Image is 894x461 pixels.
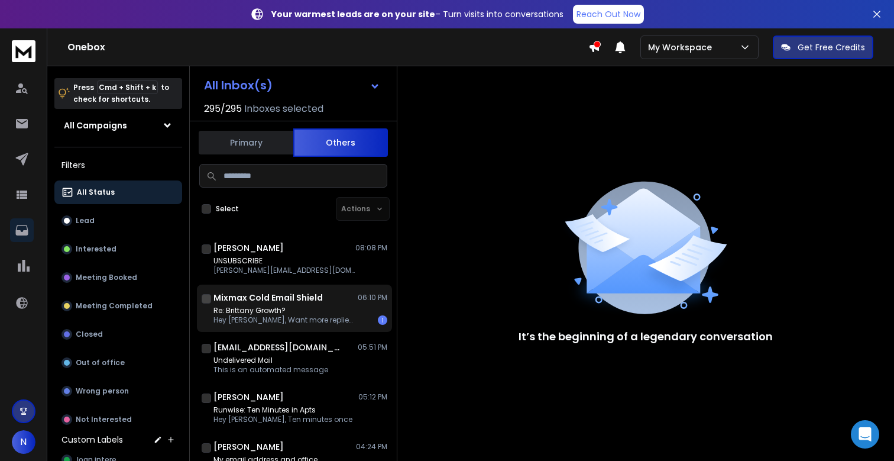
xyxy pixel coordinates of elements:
p: Out of office [76,358,125,367]
p: Get Free Credits [798,41,865,53]
h3: Filters [54,157,182,173]
button: Others [293,128,388,157]
p: Reach Out Now [576,8,640,20]
h1: [PERSON_NAME] [213,441,284,453]
h3: Inboxes selected [244,102,323,116]
h1: All Campaigns [64,120,127,131]
p: My Workspace [648,41,717,53]
button: N [12,430,35,454]
p: Press to check for shortcuts. [73,82,169,105]
p: Re: Brittany Growth? [213,306,355,315]
button: Closed [54,323,182,346]
h3: Custom Labels [61,434,123,446]
p: – Turn visits into conversations [271,8,563,20]
p: Lead [76,216,95,225]
strong: Your warmest leads are on your site [271,8,435,20]
button: Meeting Booked [54,266,182,289]
p: UNSUBSCRIBE [213,256,355,266]
h1: Mixmax Cold Email Shield [213,292,323,304]
p: This is an automated message [213,365,328,375]
p: 04:24 PM [356,442,387,452]
button: Meeting Completed [54,294,182,318]
button: Wrong person [54,379,182,403]
p: Not Interested [76,415,132,424]
a: Reach Out Now [573,5,644,24]
div: Open Intercom Messenger [851,420,879,449]
p: 05:12 PM [358,392,387,402]
h1: All Inbox(s) [204,79,273,91]
h1: [EMAIL_ADDRESS][DOMAIN_NAME] [213,341,344,353]
button: All Status [54,180,182,204]
span: 295 / 295 [204,102,242,116]
p: [PERSON_NAME][EMAIL_ADDRESS][DOMAIN_NAME] > On [DATE], [213,266,355,275]
img: logo [12,40,35,62]
button: All Inbox(s) [195,73,390,97]
p: Hey [PERSON_NAME], Want more replies to [213,315,355,325]
h1: [PERSON_NAME] [213,391,284,403]
p: Runwise: Ten Minutes in Apts [213,405,352,415]
p: Closed [76,330,103,339]
button: Lead [54,209,182,233]
button: Out of office [54,351,182,375]
div: 1 [378,315,387,325]
h1: [PERSON_NAME] [213,242,284,254]
label: Select [216,204,239,214]
button: Interested [54,237,182,261]
p: 08:08 PM [355,243,387,253]
p: 06:10 PM [358,293,387,302]
button: Primary [199,130,293,156]
button: All Campaigns [54,114,182,137]
button: Not Interested [54,408,182,431]
p: Hey [PERSON_NAME], Ten minutes once [213,415,352,424]
span: Cmd + Shift + k [97,80,158,94]
p: Meeting Booked [76,273,137,282]
p: Wrong person [76,386,129,396]
h1: Onebox [67,40,588,54]
p: It’s the beginning of a legendary conversation [519,328,773,345]
p: 05:51 PM [358,343,387,352]
p: All Status [77,188,115,197]
p: Interested [76,244,116,254]
p: Meeting Completed [76,301,153,311]
p: Undelivered Mail [213,356,328,365]
button: Get Free Credits [773,36,873,59]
